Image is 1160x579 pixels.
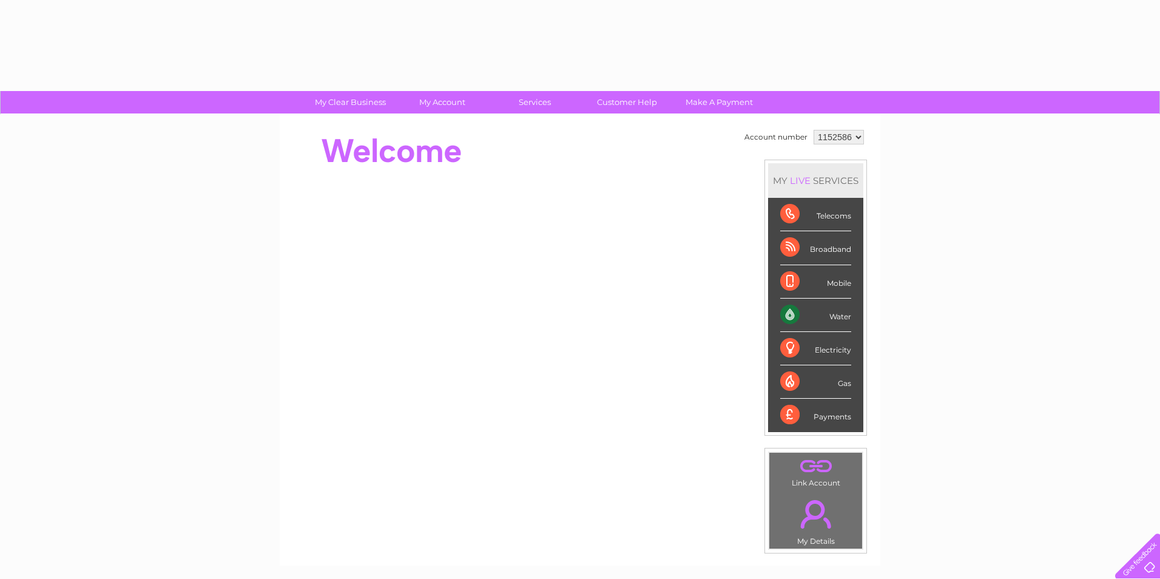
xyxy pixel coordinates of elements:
td: Link Account [769,452,863,490]
div: Telecoms [780,198,851,231]
div: LIVE [787,175,813,186]
div: Broadband [780,231,851,265]
td: Account number [741,127,811,147]
a: My Clear Business [300,91,400,113]
div: Mobile [780,265,851,299]
div: Gas [780,365,851,399]
div: Electricity [780,332,851,365]
a: . [772,456,859,477]
a: My Account [393,91,493,113]
a: . [772,493,859,535]
a: Make A Payment [669,91,769,113]
a: Services [485,91,585,113]
div: MY SERVICES [768,163,863,198]
td: My Details [769,490,863,549]
div: Payments [780,399,851,432]
a: Customer Help [577,91,677,113]
div: Water [780,299,851,332]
